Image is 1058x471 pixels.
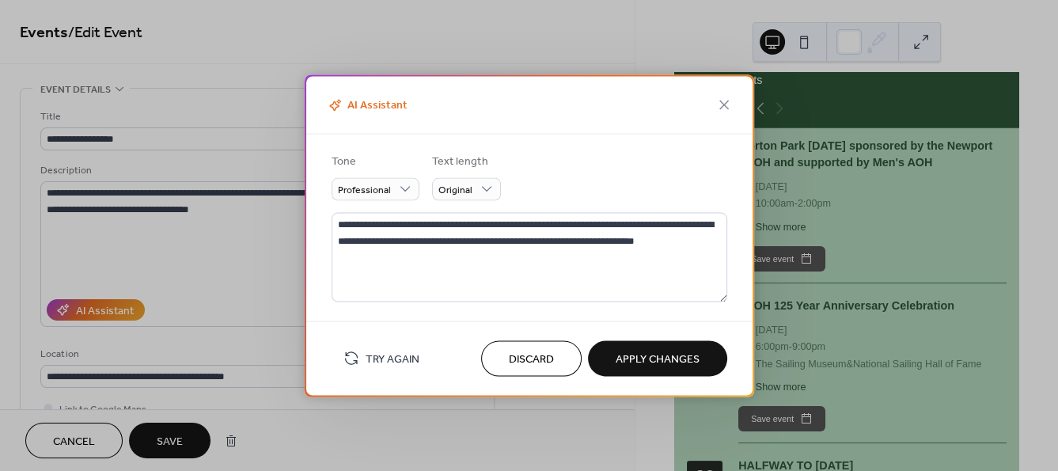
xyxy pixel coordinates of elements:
button: Try Again [332,345,431,371]
span: AI Assistant [325,97,408,115]
span: Original [438,181,472,199]
button: Discard [481,340,582,376]
div: Tone [332,153,416,169]
span: Professional [338,181,391,199]
div: Text length [432,153,498,169]
span: Discard [509,351,554,368]
span: Try Again [366,351,419,368]
span: Apply Changes [616,351,700,368]
button: Apply Changes [588,340,727,376]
